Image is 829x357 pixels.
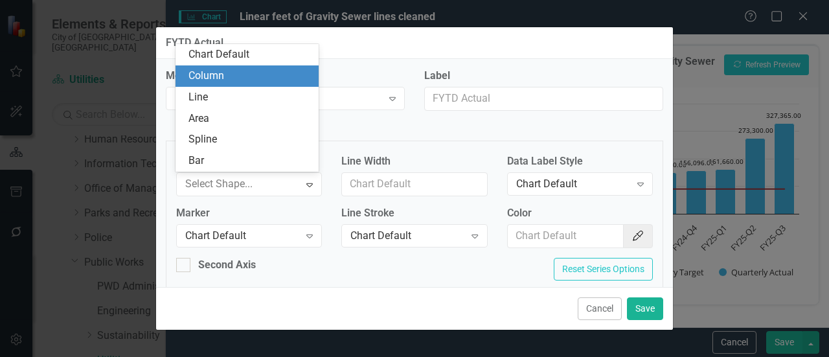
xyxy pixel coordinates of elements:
[341,206,487,221] label: Line Stroke
[341,154,487,169] label: Line Width
[188,132,311,147] div: Spline
[188,154,311,168] div: Bar
[188,90,311,105] div: Line
[185,229,299,244] div: Chart Default
[166,37,223,49] div: FYTD Actual
[507,206,653,221] label: Color
[188,47,311,62] div: Chart Default
[176,206,322,221] label: Marker
[424,69,663,84] label: Label
[175,91,382,106] div: FYTD Actual
[350,229,464,244] div: Chart Default
[516,177,630,192] div: Chart Default
[578,297,622,320] button: Cancel
[627,297,663,320] button: Save
[188,111,311,126] div: Area
[198,258,256,273] div: Second Axis
[188,69,311,84] div: Column
[166,69,405,84] label: Measure Series
[341,172,487,196] input: Chart Default
[554,258,653,281] button: Reset Series Options
[507,224,624,248] input: Chart Default
[424,87,663,111] input: FYTD Actual
[507,154,653,169] label: Data Label Style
